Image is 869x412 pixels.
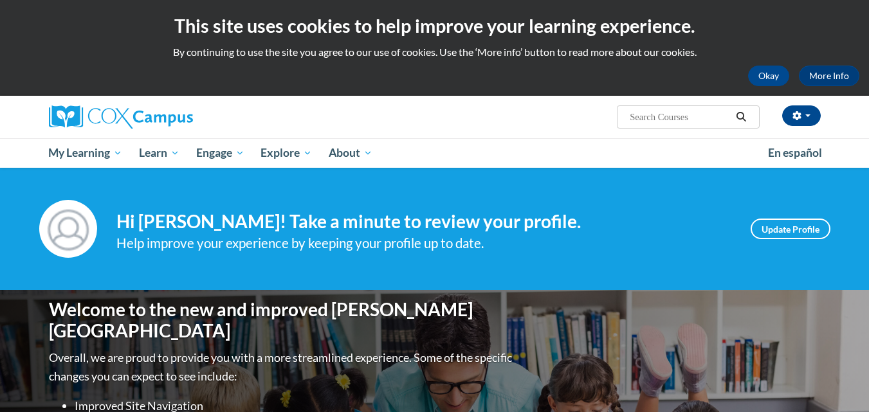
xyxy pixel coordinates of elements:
[799,66,859,86] a: More Info
[751,219,830,239] a: Update Profile
[39,200,97,258] img: Profile Image
[252,138,320,168] a: Explore
[748,66,789,86] button: Okay
[782,105,821,126] button: Account Settings
[760,139,830,166] a: En español
[41,138,131,168] a: My Learning
[768,146,822,159] span: En español
[10,13,859,39] h2: This site uses cookies to help improve your learning experience.
[116,211,731,233] h4: Hi [PERSON_NAME]! Take a minute to review your profile.
[49,105,293,129] a: Cox Campus
[261,145,312,161] span: Explore
[320,138,381,168] a: About
[131,138,188,168] a: Learn
[10,45,859,59] p: By continuing to use the site you agree to our use of cookies. Use the ‘More info’ button to read...
[731,109,751,125] button: Search
[48,145,122,161] span: My Learning
[139,145,179,161] span: Learn
[196,145,244,161] span: Engage
[49,105,193,129] img: Cox Campus
[49,348,515,386] p: Overall, we are proud to provide you with a more streamlined experience. Some of the specific cha...
[188,138,253,168] a: Engage
[30,138,840,168] div: Main menu
[628,109,731,125] input: Search Courses
[116,233,731,254] div: Help improve your experience by keeping your profile up to date.
[329,145,372,161] span: About
[49,299,515,342] h1: Welcome to the new and improved [PERSON_NAME][GEOGRAPHIC_DATA]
